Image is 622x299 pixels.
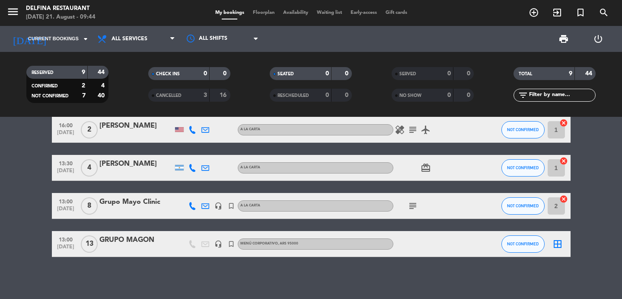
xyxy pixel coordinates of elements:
span: Floorplan [249,10,279,15]
button: NOT CONFIRMED [501,159,545,177]
strong: 0 [467,71,472,77]
span: 4 [81,159,98,177]
strong: 0 [223,71,228,77]
i: healing [395,125,405,135]
strong: 0 [325,71,329,77]
strong: 7 [82,93,86,99]
i: cancel [559,157,568,165]
div: [DATE] 21. August - 09:44 [26,13,96,22]
i: card_giftcard [421,163,431,173]
i: subject [408,201,418,211]
span: NOT CONFIRMED [507,241,539,246]
i: airplanemode_active [421,125,431,135]
strong: 0 [345,71,350,77]
span: My bookings [211,10,249,15]
i: add_circle_outline [529,7,539,18]
span: Early-access [346,10,381,15]
i: turned_in_not [575,7,586,18]
i: menu [6,5,19,18]
strong: 0 [325,92,329,98]
span: Gift cards [381,10,411,15]
strong: 4 [101,83,106,89]
i: headset_mic [214,202,222,210]
strong: 2 [82,83,85,89]
span: CHECK INS [156,72,180,76]
div: LOG OUT [581,26,616,52]
i: cancel [559,195,568,203]
div: [PERSON_NAME] [99,120,173,132]
span: CANCELLED [156,93,182,98]
i: subject [408,125,418,135]
span: RESCHEDULED [278,93,309,98]
span: NO SHOW [399,93,421,98]
span: TOTAL [519,72,532,76]
i: exit_to_app [552,7,562,18]
button: NOT CONFIRMED [501,197,545,215]
strong: 44 [585,71,594,77]
span: NOT CONFIRMED [32,94,69,98]
span: print [558,34,569,44]
i: turned_in_not [227,202,235,210]
i: filter_list [518,90,528,100]
i: headset_mic [214,240,222,248]
strong: 9 [82,69,85,75]
span: 13:30 [55,158,77,168]
i: power_settings_new [593,34,603,44]
span: Menú Corporativo [240,242,298,245]
span: [DATE] [55,244,77,254]
i: [DATE] [6,29,52,48]
strong: 3 [204,92,207,98]
i: turned_in_not [227,240,235,248]
i: search [599,7,609,18]
i: border_all [552,239,563,249]
span: A LA CARTA [240,166,260,169]
span: Waiting list [313,10,346,15]
span: A LA CARTA [240,128,260,131]
strong: 9 [569,71,572,77]
span: 13 [81,235,98,253]
span: 2 [81,121,98,138]
i: cancel [559,119,568,127]
span: NOT CONFIRMED [507,203,539,208]
div: [PERSON_NAME] [99,158,173,170]
button: NOT CONFIRMED [501,121,545,138]
strong: 40 [98,93,106,99]
strong: 0 [467,92,472,98]
i: arrow_drop_down [80,34,91,44]
div: Delfina Restaurant [26,4,96,13]
strong: 44 [98,69,106,75]
span: [DATE] [55,168,77,178]
button: NOT CONFIRMED [501,235,545,253]
span: 13:00 [55,196,77,206]
strong: 0 [204,71,207,77]
span: , ARS 95000 [278,242,298,245]
button: menu [6,5,19,21]
div: Grupo Mayo Clinic [99,196,173,208]
span: CONFIRMED [32,84,58,88]
span: SEATED [278,72,294,76]
input: Filter by name... [528,90,595,100]
strong: 0 [447,71,451,77]
span: NOT CONFIRMED [507,127,539,132]
span: [DATE] [55,130,77,140]
span: 16:00 [55,120,77,130]
strong: 16 [220,92,228,98]
span: 13:00 [55,234,77,244]
span: RESERVED [32,71,54,75]
strong: 0 [345,92,350,98]
strong: 0 [447,92,451,98]
span: [DATE] [55,206,77,216]
span: Current bookings [28,35,79,43]
div: GRUPO MAGON [99,235,173,246]
span: SERVED [399,72,416,76]
span: NOT CONFIRMED [507,165,539,170]
span: A LA CARTA [240,204,260,207]
span: All services [112,36,147,42]
span: Availability [279,10,313,15]
span: 8 [81,197,98,215]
